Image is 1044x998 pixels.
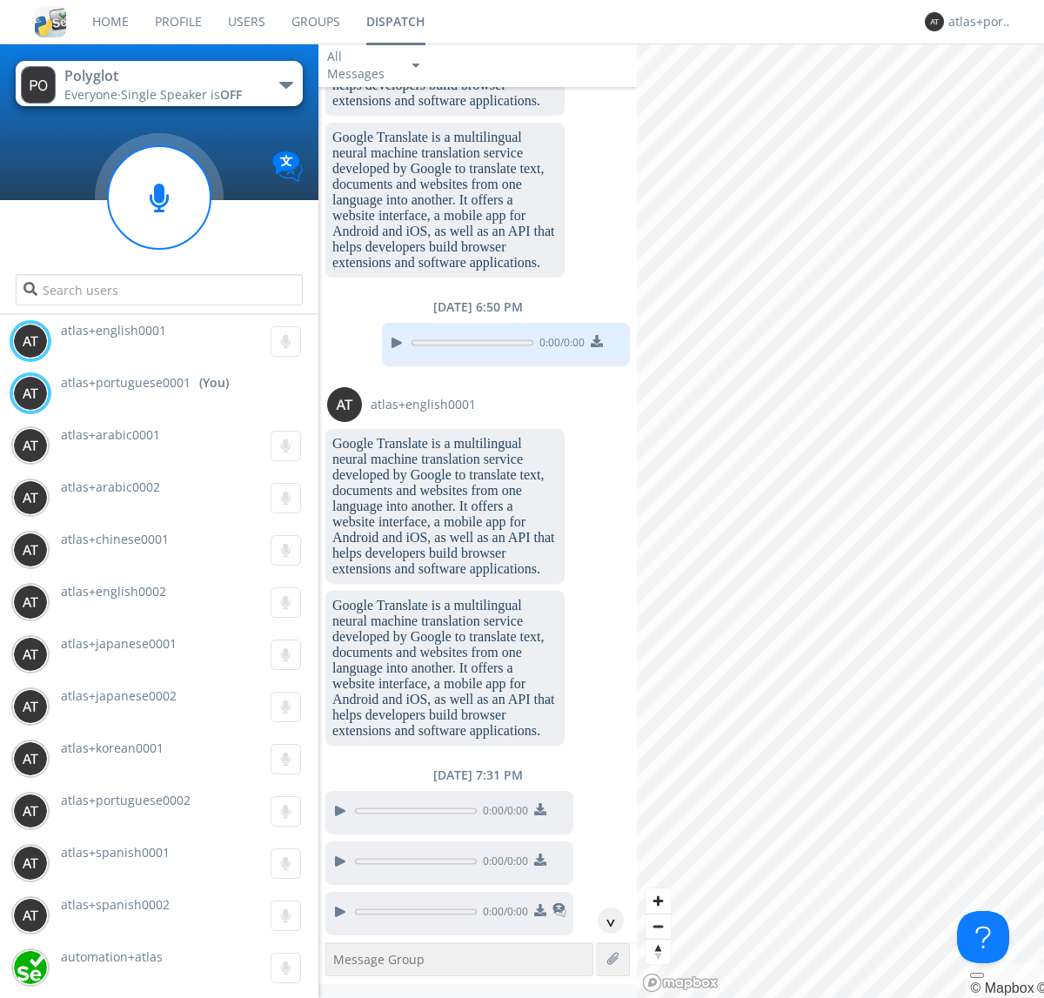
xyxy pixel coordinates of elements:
img: 373638.png [13,689,48,724]
div: ^ [598,908,624,934]
span: 0:00 / 0:00 [477,854,528,873]
span: 0:00 / 0:00 [533,335,585,354]
span: atlas+english0001 [61,322,166,338]
img: translated-message [552,903,566,917]
img: 373638.png [13,794,48,828]
span: Zoom out [646,914,671,939]
span: atlas+portuguese0002 [61,792,191,808]
dc-p: Google Translate is a multilingual neural machine translation service developed by Google to tran... [332,598,558,739]
img: 373638.png [13,428,48,463]
span: atlas+portuguese0001 [61,374,191,392]
img: cddb5a64eb264b2086981ab96f4c1ba7 [35,6,66,37]
span: atlas+spanish0001 [61,844,170,861]
div: Everyone · [64,86,260,104]
img: 373638.png [21,66,56,104]
span: automation+atlas [61,948,163,965]
div: atlas+portuguese0001 [948,13,1014,30]
div: All Messages [327,48,397,83]
img: d2d01cd9b4174d08988066c6d424eccd [13,950,48,985]
span: Single Speaker is [121,86,242,103]
span: This is a translated message [552,901,566,923]
img: 373638.png [13,846,48,881]
span: atlas+japanese0001 [61,635,177,652]
button: Reset bearing to north [646,939,671,964]
span: atlas+arabic0001 [61,426,160,443]
img: 373638.png [327,387,362,422]
div: [DATE] 7:31 PM [318,767,637,784]
img: 373638.png [13,585,48,620]
img: 373638.png [13,741,48,776]
img: download media button [591,335,603,347]
img: 373638.png [13,376,48,411]
button: PolyglotEveryone·Single Speaker isOFF [16,61,302,106]
span: atlas+korean0001 [61,740,164,756]
button: Toggle attribution [970,973,984,978]
div: (You) [199,374,229,392]
button: Zoom out [646,914,671,939]
div: [DATE] 6:50 PM [318,298,637,316]
button: Zoom in [646,888,671,914]
dc-p: Google Translate is a multilingual neural machine translation service developed by Google to tran... [332,436,558,577]
img: Translation enabled [272,151,303,182]
span: atlas+spanish0002 [61,896,170,913]
span: OFF [220,86,242,103]
img: 373638.png [13,637,48,672]
img: 373638.png [925,12,944,31]
span: 0:00 / 0:00 [477,803,528,822]
iframe: Toggle Customer Support [957,911,1009,963]
input: Search users [16,274,302,305]
a: Mapbox [970,981,1034,995]
dc-p: Google Translate is a multilingual neural machine translation service developed by Google to tran... [332,130,558,271]
span: 0:00 / 0:00 [477,904,528,923]
img: download media button [534,854,546,866]
img: caret-down-sm.svg [412,64,419,68]
span: atlas+japanese0002 [61,687,177,704]
div: Polyglot [64,66,260,86]
img: download media button [534,803,546,815]
img: 373638.png [13,324,48,358]
img: 373638.png [13,898,48,933]
span: atlas+english0001 [371,396,476,413]
span: atlas+arabic0002 [61,479,160,495]
span: atlas+chinese0001 [61,531,169,547]
img: 373638.png [13,532,48,567]
span: Reset bearing to north [646,940,671,964]
span: atlas+english0002 [61,583,166,599]
a: Mapbox logo [642,973,719,993]
img: download media button [534,904,546,916]
img: 373638.png [13,480,48,515]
